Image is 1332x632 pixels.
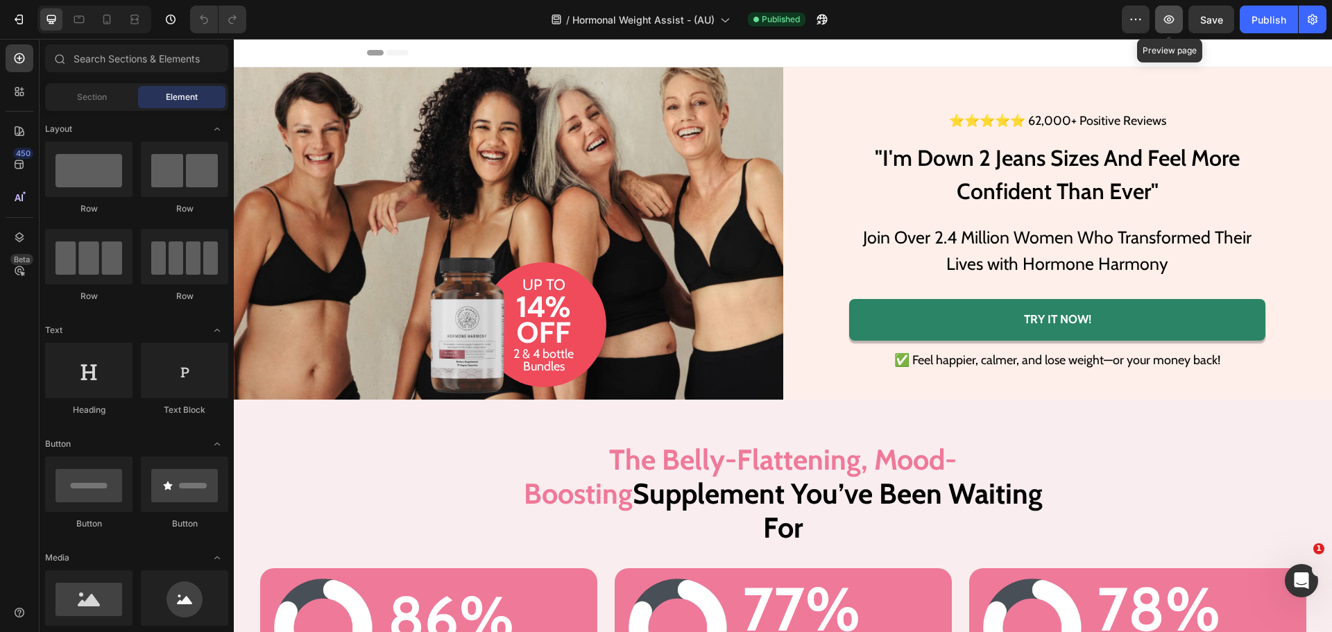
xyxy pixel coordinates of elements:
h1: "I'm Down 2 Jeans Sizes And Feel More Confident Than Ever" [615,101,1032,171]
span: Text [45,324,62,336]
h2: Supplement You’ve Been Waiting For [283,402,816,508]
span: Toggle open [206,433,228,455]
div: Beta [10,254,33,265]
span: Save [1200,14,1223,26]
button: Publish [1240,6,1298,33]
p: 2 & 4 bottle Bundles [280,309,340,334]
p: Join Over 2.4 Million Women Who Transformed Their Lives with Hormone Harmony [627,186,1020,238]
button: Save [1188,6,1234,33]
div: Publish [1252,12,1286,27]
p: Try it now! [790,272,857,290]
span: Toggle open [206,118,228,140]
span: Element [166,91,198,103]
span: Toggle open [206,319,228,341]
div: Row [141,203,228,215]
div: Undo/Redo [190,6,246,33]
h3: 78% [862,538,1059,602]
h3: 86% [153,547,350,611]
h3: 77% [507,538,704,602]
span: 1 [1313,543,1324,554]
p: ✅ Feel happier, calmer, and lose weight—or your money back! [617,310,1030,332]
span: Section [77,91,107,103]
div: Text Block [141,404,228,416]
span: Layout [45,123,72,135]
span: Media [45,552,69,564]
div: Row [141,290,228,302]
span: Button [45,438,71,450]
span: The Belly-Flattening, Mood-Boosting [290,403,724,472]
span: / [566,12,570,27]
input: Search Sections & Elements [45,44,228,72]
span: Hormonal Weight Assist - (AU) [572,12,715,27]
iframe: Intercom live chat [1285,564,1318,597]
div: Button [45,518,133,530]
div: Row [45,203,133,215]
a: Try it now! [615,260,1032,302]
span: Toggle open [206,547,228,569]
p: ⭐⭐⭐⭐⭐ 62,000+ Positive Reviews [617,71,1030,93]
div: 450 [13,148,33,159]
div: Row [45,290,133,302]
span: Published [762,13,800,26]
iframe: Design area [234,39,1332,632]
p: UP TO [281,239,338,254]
div: Heading [45,404,133,416]
p: OFF [280,282,340,306]
div: Button [141,518,228,530]
h2: 14% [278,255,341,282]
